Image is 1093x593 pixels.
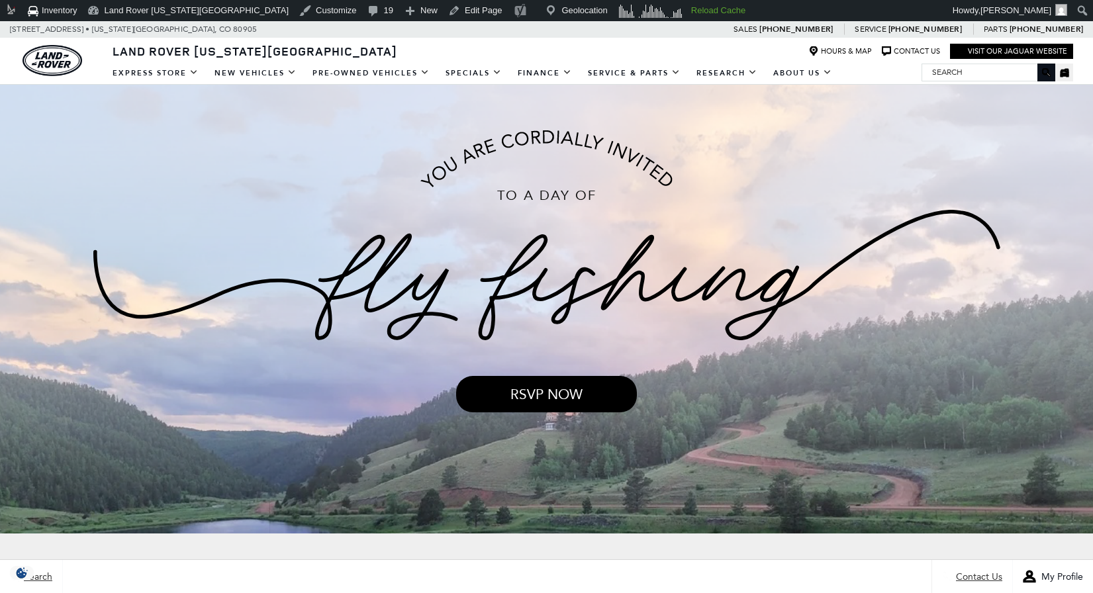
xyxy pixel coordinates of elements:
[7,566,37,580] img: Opt-Out Icon
[888,24,962,34] a: [PHONE_NUMBER]
[734,24,757,34] span: Sales
[953,571,1002,582] span: Contact Us
[105,62,840,85] nav: Main Navigation
[92,21,217,38] span: [US_STATE][GEOGRAPHIC_DATA],
[809,46,872,56] a: Hours & Map
[105,43,405,59] a: Land Rover [US_STATE][GEOGRAPHIC_DATA]
[420,130,673,187] img: cordial-invite.png
[7,566,37,580] section: Click to Open Cookie Consent Modal
[510,62,580,85] a: Finance
[691,5,745,15] strong: Reload Cache
[113,43,397,59] span: Land Rover [US_STATE][GEOGRAPHIC_DATA]
[580,62,689,85] a: Service & Parts
[23,45,82,76] img: Land Rover
[233,21,257,38] span: 80905
[765,62,840,85] a: About Us
[23,45,82,76] a: land-rover
[10,24,257,34] a: [STREET_ADDRESS] • [US_STATE][GEOGRAPHIC_DATA], CO 80905
[614,2,687,21] img: Visitors over 48 hours. Click for more Clicky Site Stats.
[1013,560,1093,593] button: Open user profile menu
[1010,24,1083,34] a: [PHONE_NUMBER]
[922,64,1055,80] input: Search
[105,62,207,85] a: EXPRESS STORE
[1036,571,1083,582] span: My Profile
[980,5,1051,15] span: [PERSON_NAME]
[438,62,510,85] a: Specials
[855,24,886,34] span: Service
[759,24,833,34] a: [PHONE_NUMBER]
[219,21,231,38] span: CO
[456,376,637,412] a: RSVP NOW
[882,46,940,56] a: Contact Us
[956,46,1067,56] a: Visit Our Jaguar Website
[689,62,765,85] a: Research
[305,62,438,85] a: Pre-Owned Vehicles
[984,24,1008,34] span: Parts
[207,62,305,85] a: New Vehicles
[10,21,90,38] span: [STREET_ADDRESS] •
[93,187,1000,203] p: To a Day of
